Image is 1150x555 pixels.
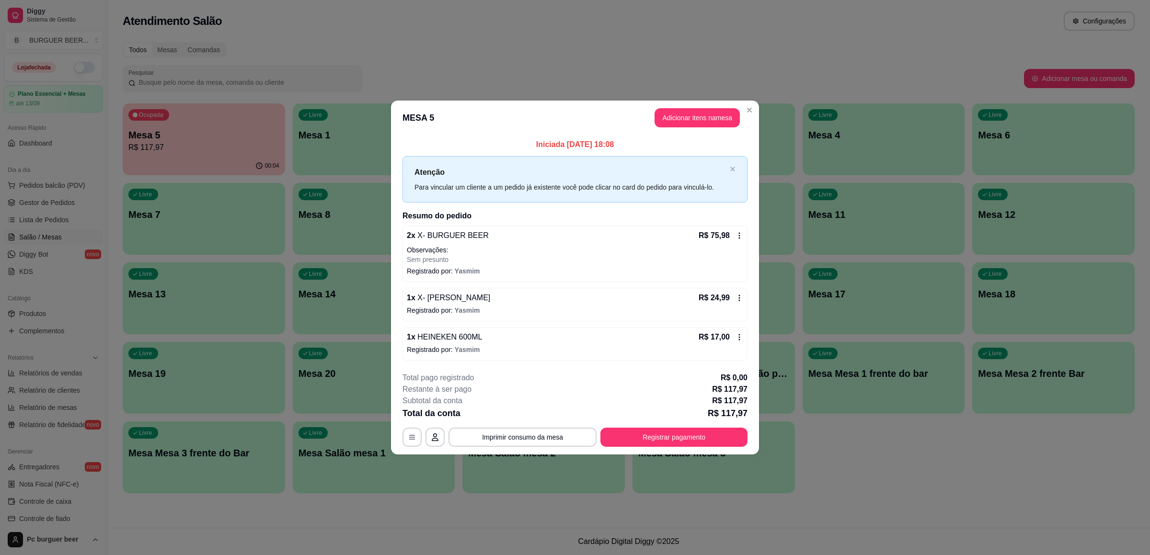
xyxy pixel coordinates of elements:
[407,331,482,343] p: 1 x
[414,166,726,178] p: Atenção
[407,266,743,276] p: Registrado por:
[708,407,747,420] p: R$ 117,97
[721,372,747,384] p: R$ 0,00
[407,292,490,304] p: 1 x
[699,331,730,343] p: R$ 17,00
[414,182,726,193] div: Para vincular um cliente a um pedido já existente você pode clicar no card do pedido para vinculá...
[655,108,740,127] button: Adicionar itens namesa
[699,230,730,241] p: R$ 75,98
[448,428,597,447] button: Imprimir consumo da mesa
[455,267,480,275] span: Yasmim
[391,101,759,135] header: MESA 5
[699,292,730,304] p: R$ 24,99
[402,372,474,384] p: Total pago registrado
[402,139,747,150] p: Iniciada [DATE] 18:08
[712,384,747,395] p: R$ 117,97
[402,384,471,395] p: Restante à ser pago
[415,294,490,302] span: X- [PERSON_NAME]
[407,345,743,354] p: Registrado por:
[415,333,483,341] span: HEINEKEN 600ML
[402,407,460,420] p: Total da conta
[730,166,736,172] button: close
[455,306,480,314] span: Yasmim
[455,346,480,353] span: Yasmim
[600,428,747,447] button: Registrar pagamento
[402,210,747,222] h2: Resumo do pedido
[402,395,462,407] p: Subtotal da conta
[415,231,489,239] span: X- BURGUER BEER
[742,102,757,118] button: Close
[407,245,743,255] p: Observações:
[407,306,743,315] p: Registrado por:
[407,255,743,264] p: Sem presunto
[712,395,747,407] p: R$ 117,97
[407,230,489,241] p: 2 x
